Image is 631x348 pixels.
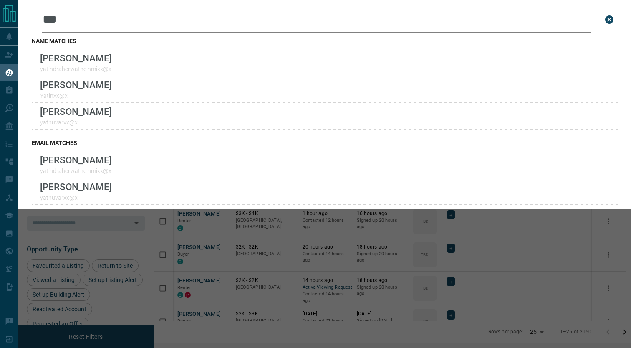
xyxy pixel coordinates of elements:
p: [PERSON_NAME] [40,208,112,219]
p: [PERSON_NAME] [40,155,112,165]
p: yathuvarxx@x [40,194,112,201]
p: [PERSON_NAME] [40,79,112,90]
p: [PERSON_NAME] [40,53,112,64]
h3: email matches [32,140,618,146]
p: [PERSON_NAME] [40,181,112,192]
h3: name matches [32,38,618,44]
button: close search bar [601,11,618,28]
p: yathuvarxx@x [40,119,112,126]
p: [PERSON_NAME] [40,106,112,117]
p: Yatinxx@x [40,92,112,99]
p: yatindraherwathe.nmixx@x [40,168,112,174]
p: yatindraherwathe.nmixx@x [40,66,112,72]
